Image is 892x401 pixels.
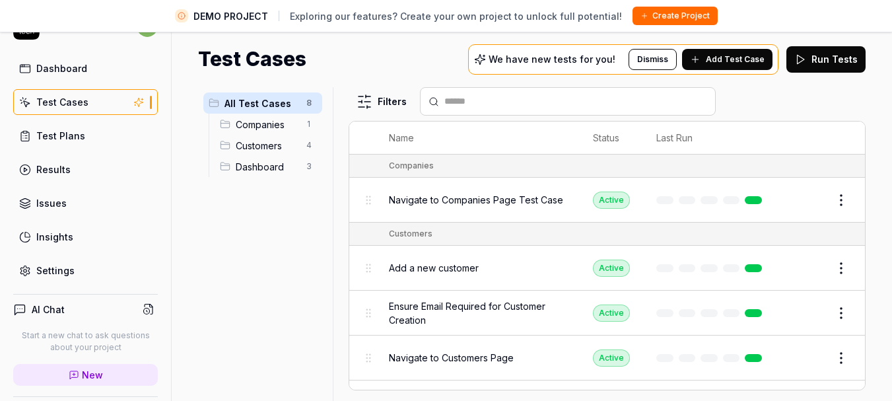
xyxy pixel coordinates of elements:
div: Active [593,260,630,277]
p: We have new tests for you! [489,55,615,64]
span: Navigate to Customers Page [389,351,514,365]
button: Add Test Case [682,49,772,70]
div: Active [593,305,630,322]
a: New [13,364,158,386]
div: Drag to reorderCompanies1 [215,114,322,135]
a: Test Plans [13,123,158,149]
tr: Ensure Email Required for Customer CreationActive [349,291,865,336]
span: All Test Cases [224,96,298,110]
span: New [82,368,103,382]
div: Test Plans [36,129,85,143]
div: Drag to reorderCustomers4 [215,135,322,156]
a: Issues [13,190,158,216]
th: Last Run [643,122,780,155]
a: Results [13,157,158,182]
div: Active [593,192,630,209]
h1: Test Cases [198,44,306,74]
th: Status [580,122,643,155]
span: 4 [301,137,317,153]
div: Customers [389,228,432,240]
button: Filters [349,89,415,115]
div: Drag to reorderDashboard3 [215,156,322,177]
button: Create Project [633,7,718,25]
button: Run Tests [786,46,866,73]
span: 3 [301,159,317,174]
span: DEMO PROJECT [193,9,268,23]
span: 1 [301,116,317,132]
span: Exploring our features? Create your own project to unlock full potential! [290,9,622,23]
p: Start a new chat to ask questions about your project [13,330,158,353]
a: Insights [13,224,158,250]
tr: Add a new customerActive [349,246,865,291]
span: 8 [301,95,317,111]
div: Dashboard [36,61,87,75]
div: Settings [36,264,75,277]
div: Test Cases [36,95,88,109]
span: Ensure Email Required for Customer Creation [389,299,566,327]
div: Insights [36,230,73,244]
div: Active [593,349,630,367]
h4: AI Chat [32,303,65,316]
span: Companies [236,118,298,131]
div: Companies [389,160,434,172]
div: Results [36,163,71,176]
span: Add a new customer [389,261,479,275]
tr: Navigate to Customers PageActive [349,336,865,381]
a: Dashboard [13,55,158,81]
span: Add Test Case [706,54,765,65]
th: Name [376,122,580,155]
span: Dashboard [236,160,298,174]
a: Test Cases [13,89,158,115]
tr: Navigate to Companies Page Test CaseActive [349,178,865,223]
span: Navigate to Companies Page Test Case [389,193,563,207]
span: Customers [236,139,298,153]
button: Dismiss [629,49,677,70]
a: Settings [13,258,158,283]
div: Issues [36,196,67,210]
